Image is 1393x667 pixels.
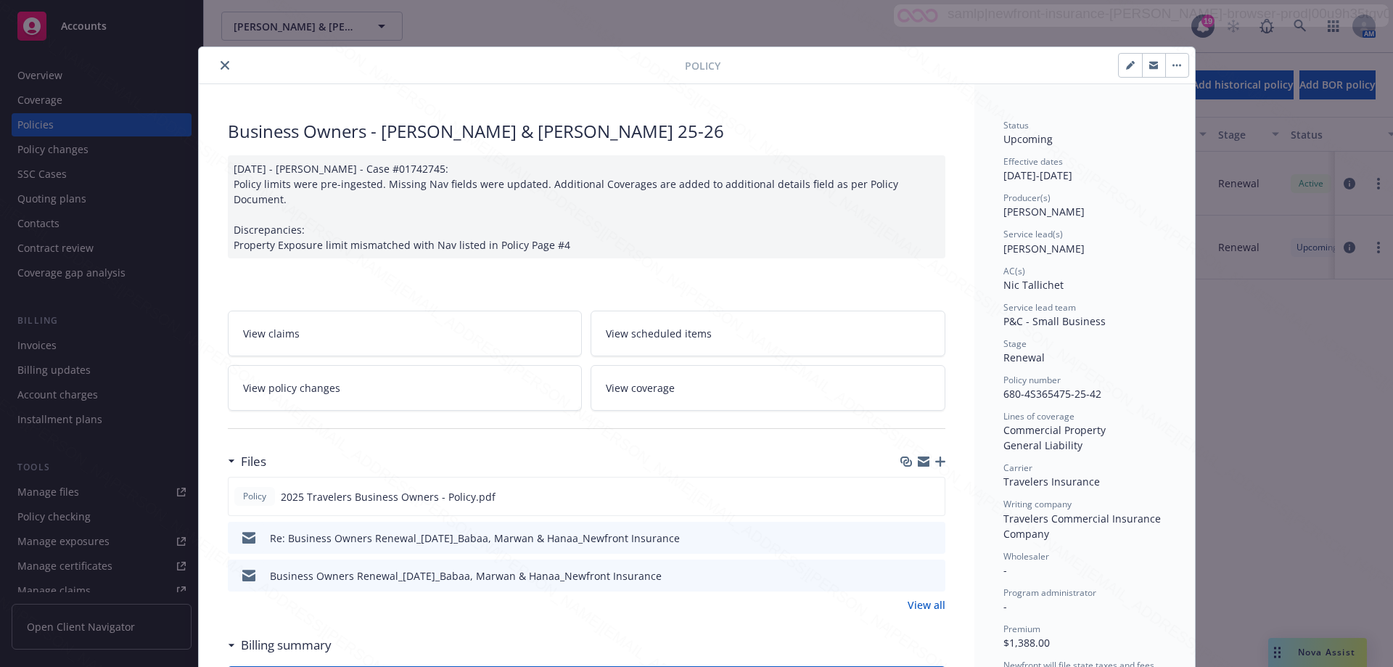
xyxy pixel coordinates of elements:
span: [PERSON_NAME] [1003,242,1085,255]
a: View coverage [591,365,945,411]
span: View coverage [606,380,675,396]
span: P&C - Small Business [1003,314,1106,328]
div: Commercial Property [1003,422,1166,438]
span: View claims [243,326,300,341]
span: [PERSON_NAME] [1003,205,1085,218]
span: AC(s) [1003,265,1025,277]
span: Status [1003,119,1029,131]
h3: Billing summary [241,636,332,655]
span: - [1003,600,1007,613]
button: close [216,57,234,74]
a: View policy changes [228,365,583,411]
div: Files [228,452,266,471]
span: Stage [1003,337,1027,350]
button: preview file [926,568,940,584]
div: [DATE] - [DATE] [1003,155,1166,183]
span: Travelers Insurance [1003,475,1100,488]
div: Billing summary [228,636,332,655]
button: preview file [926,489,939,504]
a: View all [908,597,945,613]
span: 680-4S365475-25-42 [1003,387,1101,401]
h3: Files [241,452,266,471]
span: Policy number [1003,374,1061,386]
div: Re: Business Owners Renewal_[DATE]_Babaa, Marwan & Hanaa_Newfront Insurance [270,531,680,546]
span: Travelers Commercial Insurance Company [1003,512,1164,541]
span: $1,388.00 [1003,636,1050,650]
button: preview file [926,531,940,546]
span: Nic Tallichet [1003,278,1064,292]
span: Producer(s) [1003,192,1051,204]
button: download file [903,568,915,584]
a: View claims [228,311,583,356]
span: Effective dates [1003,155,1063,168]
span: Premium [1003,623,1040,635]
span: Writing company [1003,498,1072,510]
span: Upcoming [1003,132,1053,146]
span: Service lead(s) [1003,228,1063,240]
span: Lines of coverage [1003,410,1074,422]
span: 2025 Travelers Business Owners - Policy.pdf [281,489,496,504]
div: [DATE] - [PERSON_NAME] - Case #01742745: Policy limits were pre-ingested. Missing Nav fields were... [228,155,945,258]
button: download file [903,531,915,546]
span: Program administrator [1003,586,1096,599]
span: Wholesaler [1003,550,1049,562]
span: View policy changes [243,380,340,396]
span: Policy [685,58,720,73]
span: Renewal [1003,351,1045,364]
span: - [1003,563,1007,577]
div: Business Owners Renewal_[DATE]_Babaa, Marwan & Hanaa_Newfront Insurance [270,568,662,584]
button: download file [903,489,914,504]
span: Service lead team [1003,301,1076,314]
div: General Liability [1003,438,1166,453]
a: View scheduled items [591,311,945,356]
span: Carrier [1003,462,1032,474]
span: Policy [240,490,269,503]
div: Business Owners - [PERSON_NAME] & [PERSON_NAME] 25-26 [228,119,945,144]
span: View scheduled items [606,326,712,341]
